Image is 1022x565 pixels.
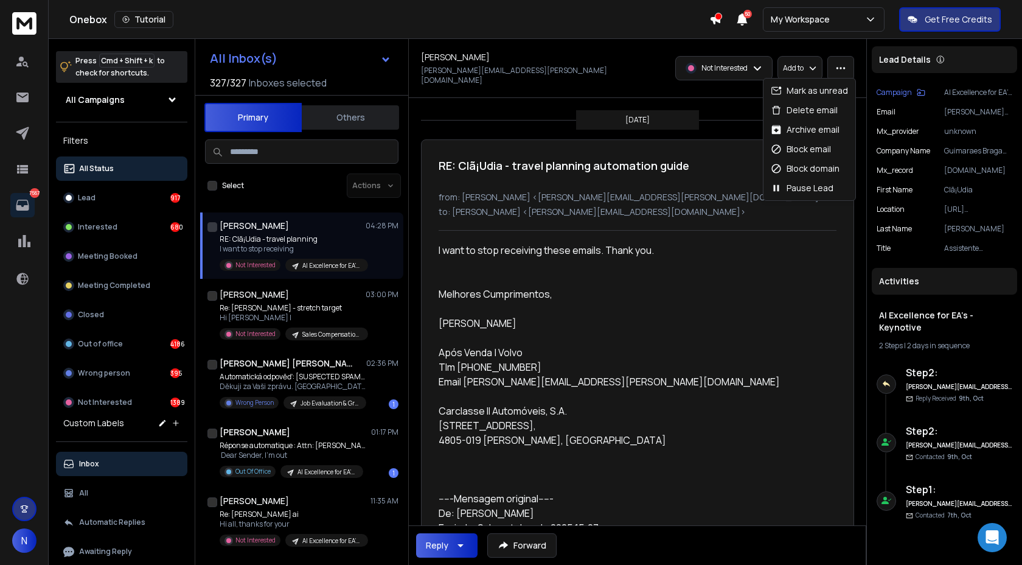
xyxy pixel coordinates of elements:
div: Open Intercom Messenger [978,523,1007,552]
div: Block domain [771,163,839,175]
p: [PERSON_NAME][EMAIL_ADDRESS][PERSON_NAME][DOMAIN_NAME] [944,107,1012,117]
p: Inbox [79,459,99,469]
h1: [PERSON_NAME] [220,495,289,507]
p: Reply Received [916,394,984,403]
label: Select [222,181,244,191]
p: 04:28 PM [366,221,398,231]
p: Clã¡Udia [944,185,1012,195]
p: My Workspace [771,13,835,26]
p: from: [PERSON_NAME] <[PERSON_NAME][EMAIL_ADDRESS][PERSON_NAME][DOMAIN_NAME]> [439,191,836,203]
p: Not Interested [235,329,276,339]
p: Interested [78,222,117,232]
p: mx_provider [877,127,919,136]
p: AI Excellence for EA's - Keynotive [297,468,356,477]
p: First Name [877,185,912,195]
p: Meeting Booked [78,251,137,261]
p: Out Of Office [235,467,271,476]
p: Réponse automatique : Attn: [PERSON_NAME] – [220,441,366,451]
p: Automatic Replies [79,518,145,527]
p: Not Interested [701,63,748,73]
div: 1 [389,468,398,478]
p: [DATE] [625,115,650,125]
p: Awaiting Reply [79,547,132,556]
h1: All Campaigns [66,94,125,106]
span: N [12,528,36,553]
span: 9th, Oct [959,394,984,402]
p: Email [877,107,895,117]
p: Contacted [916,452,972,461]
p: Job Evaluation & Grades 3.0 - Keynotive [301,399,359,408]
p: Automatická odpověď: [SUSPECTED SPAM] [PERSON_NAME] [220,372,366,382]
p: [URL][DOMAIN_NAME] [944,205,1012,214]
p: Lead Details [879,54,931,66]
div: Pause Lead [771,182,833,194]
p: [PERSON_NAME][EMAIL_ADDRESS][PERSON_NAME][DOMAIN_NAME] [421,66,634,85]
p: Meeting Completed [78,281,150,290]
button: Tutorial [114,11,173,28]
p: Out of office [78,339,123,349]
p: Hi all, thanks for your [220,519,366,529]
p: Company Name [877,146,930,156]
h6: [PERSON_NAME][EMAIL_ADDRESS][DOMAIN_NAME] [906,499,1012,508]
div: 4186 [170,339,180,349]
p: Press to check for shortcuts. [75,55,165,79]
p: 11:35 AM [370,496,398,506]
p: AI Excellence for EA's - Keynotive [944,88,1012,97]
p: Lead [78,193,96,203]
p: [PERSON_NAME] [944,224,1012,234]
p: mx_record [877,166,913,175]
p: Hi [PERSON_NAME] I [220,313,366,323]
div: 1389 [170,398,180,407]
span: 327 / 327 [210,75,246,90]
p: [DOMAIN_NAME] [944,166,1012,175]
p: AI Excellence for EA's - Keynotive [302,261,361,270]
p: AI Excellence for EA's - Keynotive [302,536,361,546]
div: 680 [170,222,180,232]
span: 9th, Oct [947,452,972,461]
h6: Step 2 : [906,365,1012,380]
h1: [PERSON_NAME] [220,426,290,438]
h1: [PERSON_NAME] [220,220,289,232]
div: | [879,341,1010,351]
h1: [PERSON_NAME] [220,289,289,301]
p: to: [PERSON_NAME] <[PERSON_NAME][EMAIL_ADDRESS][DOMAIN_NAME]> [439,206,836,218]
p: All [79,488,88,498]
span: 7th, Oct [947,511,972,519]
div: Delete email [771,104,838,116]
h6: [PERSON_NAME][EMAIL_ADDRESS][DOMAIN_NAME] [906,382,1012,391]
div: Onebox [69,11,709,28]
h1: RE: Clã¡Udia - travel planning automation guide [439,157,689,174]
p: RE: Clã¡Udia - travel planning [220,234,366,244]
h1: [PERSON_NAME] [PERSON_NAME] [220,357,353,370]
h3: Inboxes selected [249,75,327,90]
h3: Custom Labels [63,417,124,429]
button: Primary [204,103,302,132]
span: Cmd + Shift + k [99,54,155,68]
p: location [877,205,905,214]
h1: AI Excellence for EA's - Keynotive [879,309,1010,334]
p: Closed [78,310,104,320]
button: Others [302,104,399,131]
h6: Step 2 : [906,424,1012,438]
p: Assistente administrativo [944,244,1012,253]
p: Guimaraes Braga [GEOGRAPHIC_DATA] [944,146,1012,156]
p: Campaign [877,88,912,97]
div: Block email [771,143,831,155]
div: 1 [389,399,398,409]
p: Wrong person [78,368,130,378]
div: 917 [170,193,180,203]
p: Sales Compensation & SIPs 3.0 - Keynotive [302,330,361,339]
span: 2 Steps [879,340,903,351]
p: Contacted [916,511,972,520]
p: title [877,244,891,253]
p: Dear Sender, I'm out [220,451,366,460]
p: Wrong Person [235,398,274,407]
div: Reply [426,539,448,552]
div: 395 [170,368,180,378]
span: 2 days in sequence [907,340,970,351]
h6: [PERSON_NAME][EMAIL_ADDRESS][DOMAIN_NAME] [906,441,1012,450]
p: unknown [944,127,1012,136]
p: Děkuji za Vaši zprávu. [GEOGRAPHIC_DATA] [220,382,366,391]
span: 50 [743,10,752,18]
p: Not Interested [235,536,276,545]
